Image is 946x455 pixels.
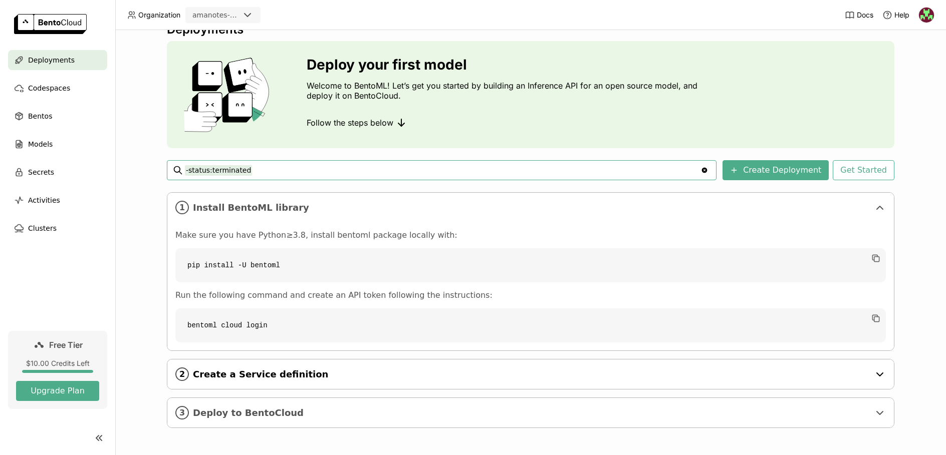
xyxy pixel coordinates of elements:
[8,190,107,210] a: Activities
[307,81,702,101] p: Welcome to BentoML! Let’s get you started by building an Inference API for an open source model, ...
[833,160,894,180] button: Get Started
[14,14,87,34] img: logo
[167,359,894,389] div: 2Create a Service definition
[28,54,75,66] span: Deployments
[138,11,180,20] span: Organization
[307,57,702,73] h3: Deploy your first model
[8,218,107,238] a: Clusters
[857,11,873,20] span: Docs
[16,381,99,401] button: Upgrade Plan
[8,162,107,182] a: Secrets
[307,118,393,128] span: Follow the steps below
[167,193,894,222] div: 1Install BentoML library
[894,11,909,20] span: Help
[49,340,83,350] span: Free Tier
[8,331,107,409] a: Free Tier$10.00 Credits LeftUpgrade Plan
[28,222,57,234] span: Clusters
[8,78,107,98] a: Codespaces
[175,406,189,419] i: 3
[28,194,60,206] span: Activities
[8,50,107,70] a: Deployments
[175,248,886,282] code: pip install -U bentoml
[28,82,70,94] span: Codespaces
[192,10,240,20] div: amanotes-tech-ta
[845,10,873,20] a: Docs
[175,367,189,381] i: 2
[175,230,886,240] p: Make sure you have Python≥3.8, install bentoml package locally with:
[28,110,52,122] span: Bentos
[241,11,242,21] input: Selected amanotes-tech-ta.
[919,8,934,23] img: Hai Do
[28,138,53,150] span: Models
[185,162,700,178] input: Search
[167,398,894,427] div: 3Deploy to BentoCloud
[193,202,870,213] span: Install BentoML library
[175,308,886,342] code: bentoml cloud login
[16,359,99,368] div: $10.00 Credits Left
[28,166,54,178] span: Secrets
[8,106,107,126] a: Bentos
[700,166,708,174] svg: Clear value
[193,407,870,418] span: Deploy to BentoCloud
[175,57,283,132] img: cover onboarding
[882,10,909,20] div: Help
[723,160,829,180] button: Create Deployment
[175,201,189,214] i: 1
[175,290,886,300] p: Run the following command and create an API token following the instructions:
[193,369,870,380] span: Create a Service definition
[8,134,107,154] a: Models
